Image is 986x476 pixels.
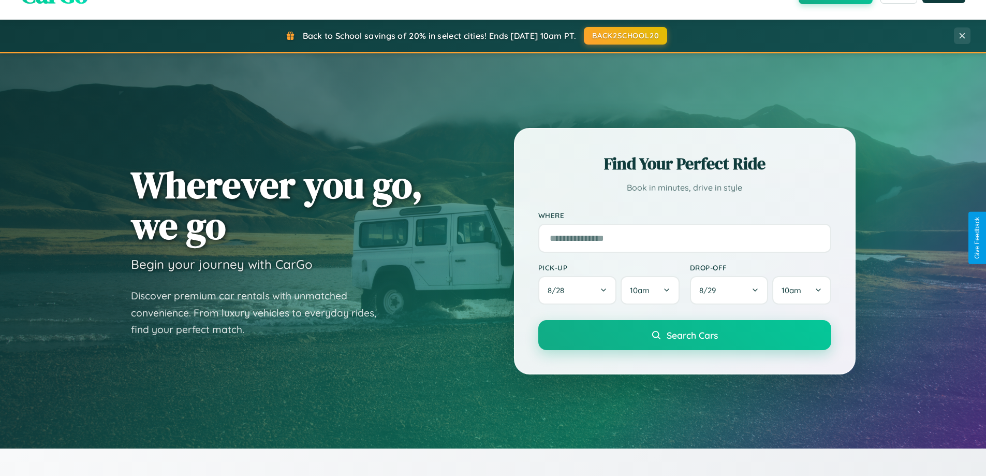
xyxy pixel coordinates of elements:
p: Discover premium car rentals with unmatched convenience. From luxury vehicles to everyday rides, ... [131,287,390,338]
h3: Begin your journey with CarGo [131,256,313,272]
h1: Wherever you go, we go [131,164,423,246]
span: 10am [782,285,801,295]
label: Where [538,211,831,220]
span: Search Cars [667,329,718,341]
span: 10am [630,285,650,295]
label: Drop-off [690,263,831,272]
div: Give Feedback [974,217,981,259]
h2: Find Your Perfect Ride [538,152,831,175]
button: 8/29 [690,276,769,305]
span: Back to School savings of 20% in select cities! Ends [DATE] 10am PT. [303,31,576,41]
span: 8 / 29 [699,285,721,295]
label: Pick-up [538,263,680,272]
button: 10am [772,276,831,305]
button: 10am [621,276,679,305]
button: Search Cars [538,320,831,350]
p: Book in minutes, drive in style [538,180,831,195]
button: 8/28 [538,276,617,305]
button: BACK2SCHOOL20 [584,27,667,45]
span: 8 / 28 [548,285,569,295]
